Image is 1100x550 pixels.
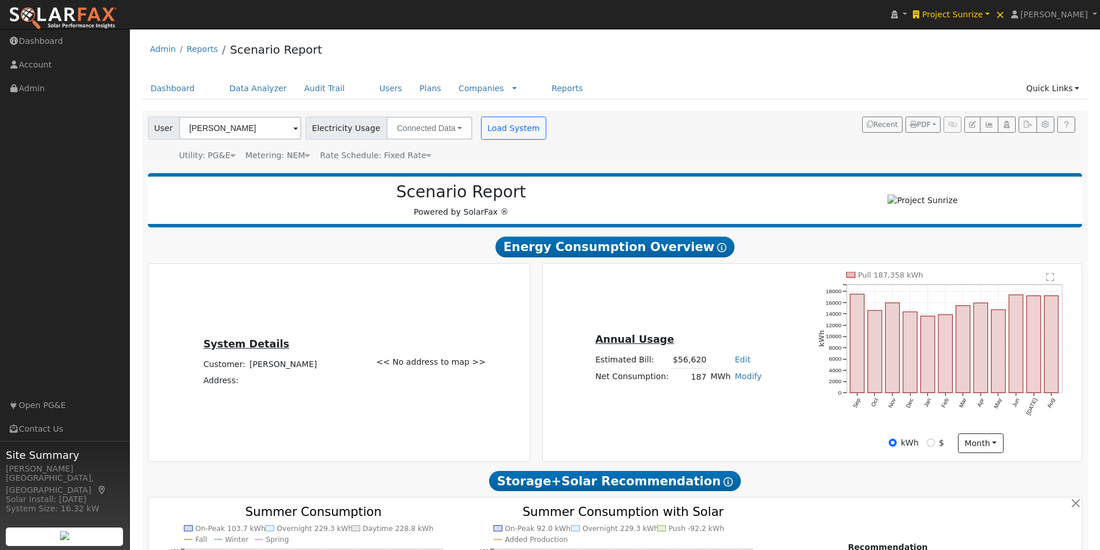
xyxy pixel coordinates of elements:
[886,303,900,393] rect: onclick=""
[669,525,724,533] text: Push -92.2 kWh
[489,471,741,492] span: Storage+Solar Recommendation
[248,356,319,372] td: [PERSON_NAME]
[1046,397,1056,409] text: Aug
[671,352,709,369] td: $56,620
[868,310,882,393] rect: onclick=""
[60,531,69,540] img: retrieve
[923,397,933,408] text: Jan
[927,439,935,447] input: $
[179,149,236,162] div: Utility: PG&E
[1036,117,1054,133] button: Settings
[97,485,107,495] a: Map
[870,397,880,408] text: Oct
[974,303,988,393] rect: onclick=""
[717,243,726,252] i: Show Help
[852,397,862,409] text: Sep
[1026,397,1039,416] text: [DATE]
[154,182,769,218] div: Powered by SolarFax ®
[245,149,310,162] div: Metering: NEM
[903,312,917,392] rect: onclick=""
[826,288,842,294] text: 18000
[543,78,591,99] a: Reports
[829,379,842,385] text: 2000
[671,368,709,385] td: 187
[195,525,266,533] text: On-Peak 103.7 kWh
[266,536,289,544] text: Spring
[1020,10,1088,19] span: [PERSON_NAME]
[6,463,124,475] div: [PERSON_NAME]
[593,352,670,369] td: Estimated Bill:
[734,372,762,381] a: Modify
[505,536,568,544] text: Added Production
[202,356,248,372] td: Customer:
[1027,296,1041,393] rect: onclick=""
[888,194,957,207] img: Project Sunrize
[371,78,411,99] a: Users
[829,345,842,351] text: 8000
[964,117,980,133] button: Edit User
[593,368,670,385] td: Net Consumption:
[1019,117,1036,133] button: Export Interval Data
[523,504,724,519] text: Summer Consumption with Solar
[921,316,935,393] rect: onclick=""
[203,338,289,350] u: System Details
[159,182,763,202] h2: Scenario Report
[980,117,998,133] button: Multi-Series Graph
[901,437,919,449] label: kWh
[245,504,382,519] text: Summer Consumption
[142,78,204,99] a: Dashboard
[6,472,124,496] div: [GEOGRAPHIC_DATA], [GEOGRAPHIC_DATA]
[826,310,842,317] text: 14000
[495,237,734,257] span: Energy Consumption Overview
[458,84,504,93] a: Companies
[277,525,353,533] text: Overnight 229.3 kWh
[187,44,218,54] a: Reports
[734,355,750,364] a: Edit
[363,525,434,533] text: Daytime 228.8 kWh
[998,117,1016,133] button: Login As
[938,315,952,392] rect: onclick=""
[995,8,1005,21] span: ×
[826,322,842,328] text: 12000
[858,271,923,279] text: Pull 187,358 kWh
[148,117,180,140] span: User
[956,306,970,393] rect: onclick=""
[1011,397,1021,408] text: Jun
[6,493,124,506] div: Solar Install: [DATE]
[583,525,659,533] text: Overnight 229.3 kWh
[481,117,547,140] button: Load System
[958,433,1004,453] button: month
[826,300,842,306] text: 16000
[958,397,968,409] text: Mar
[940,397,950,409] text: Feb
[305,117,387,140] span: Electricity Usage
[910,121,931,129] span: PDF
[905,397,915,409] text: Dec
[818,330,826,347] text: kWh
[922,10,983,19] span: Project Sunrize
[862,117,903,133] button: Recent
[6,447,124,463] span: Site Summary
[505,525,570,533] text: On-Peak 92.0 kWh
[993,397,1004,410] text: May
[320,151,431,160] span: Alias: None
[225,536,249,544] text: Winter
[1045,295,1058,392] rect: onclick=""
[411,78,450,99] a: Plans
[889,439,897,447] input: kWh
[724,477,733,487] i: Show Help
[1017,78,1088,99] a: Quick Links
[838,390,842,396] text: 0
[221,78,296,99] a: Data Analyzer
[6,503,124,515] div: System Size: 16.32 kW
[939,437,944,449] label: $
[150,44,176,54] a: Admin
[905,117,941,133] button: PDF
[595,334,674,345] u: Annual Usage
[230,43,322,57] a: Scenario Report
[179,117,301,140] input: Select a User
[296,78,353,99] a: Audit Trail
[976,397,986,408] text: Apr
[9,6,117,31] img: SolarFax
[829,356,842,362] text: 6000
